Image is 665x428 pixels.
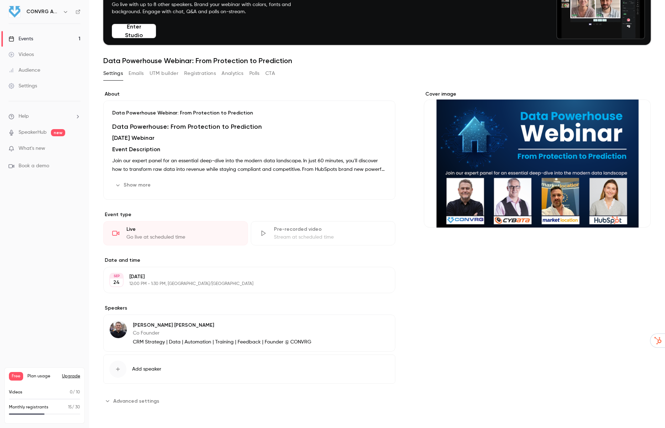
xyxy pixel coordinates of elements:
[103,68,123,79] button: Settings
[265,68,275,79] button: CTA
[9,82,37,90] div: Settings
[249,68,260,79] button: Polls
[19,113,29,120] span: Help
[184,68,216,79] button: Registrations
[132,366,161,373] span: Add speaker
[112,24,156,38] button: Enter Studio
[112,157,386,174] p: Join our expert panel for an essential deep-dive into the modern data landscape. In just 60 minut...
[103,257,395,264] label: Date and time
[113,279,120,286] p: 24
[110,274,123,279] div: SEP
[251,221,395,245] div: Pre-recorded videoStream at scheduled time
[103,355,395,384] button: Add speaker
[19,129,47,136] a: SpeakerHub
[103,305,395,312] label: Speakers
[70,390,73,394] span: 0
[112,1,308,15] p: Go live with up to 8 other speakers. Brand your webinar with colors, fonts and background. Engage...
[103,315,395,352] div: Tony Dowling[PERSON_NAME] [PERSON_NAME]Co FounderCRM Strategy | Data | Automation | Training | Fe...
[70,389,80,396] p: / 10
[19,162,49,170] span: Book a demo
[103,395,395,407] section: Advanced settings
[9,113,80,120] li: help-dropdown-opener
[112,134,386,142] h2: [DATE] Webinar
[103,91,395,98] label: About
[51,129,65,136] span: new
[103,221,248,245] div: LiveGo live at scheduled time
[133,338,311,346] p: CRM Strategy | Data | Automation | Training | Feedback | Founder @ CONVRG
[133,322,311,329] p: [PERSON_NAME] [PERSON_NAME]
[68,404,80,411] p: / 30
[112,122,386,131] h1: Data Powerhouse: From Protection to Prediction
[424,91,651,228] section: Cover image
[126,234,239,241] div: Go live at scheduled time
[103,211,395,218] p: Event type
[112,179,155,191] button: Show more
[103,56,651,65] h1: Data Powerhouse Webinar: From Protection to Prediction
[150,68,178,79] button: UTM builder
[129,68,144,79] button: Emails
[9,51,34,58] div: Videos
[27,373,58,379] span: Plan usage
[19,145,45,152] span: What's new
[222,68,244,79] button: Analytics
[9,404,48,411] p: Monthly registrants
[129,281,358,287] p: 12:00 PM - 1:30 PM, [GEOGRAPHIC_DATA]/[GEOGRAPHIC_DATA]
[274,226,386,233] div: Pre-recorded video
[72,146,80,152] iframe: Noticeable Trigger
[113,397,159,405] span: Advanced settings
[274,234,386,241] div: Stream at scheduled time
[424,91,651,98] label: Cover image
[9,372,23,381] span: Free
[9,6,20,17] img: CONVRG Agency
[68,405,72,409] span: 15
[26,8,60,15] h6: CONVRG Agency
[110,321,127,338] img: Tony Dowling
[133,330,311,337] p: Co Founder
[9,35,33,42] div: Events
[9,389,22,396] p: Videos
[112,145,386,154] h3: Event Description
[112,109,386,117] p: Data Powerhouse Webinar: From Protection to Prediction
[126,226,239,233] div: Live
[9,67,40,74] div: Audience
[129,273,358,280] p: [DATE]
[62,373,80,379] button: Upgrade
[103,395,163,407] button: Advanced settings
